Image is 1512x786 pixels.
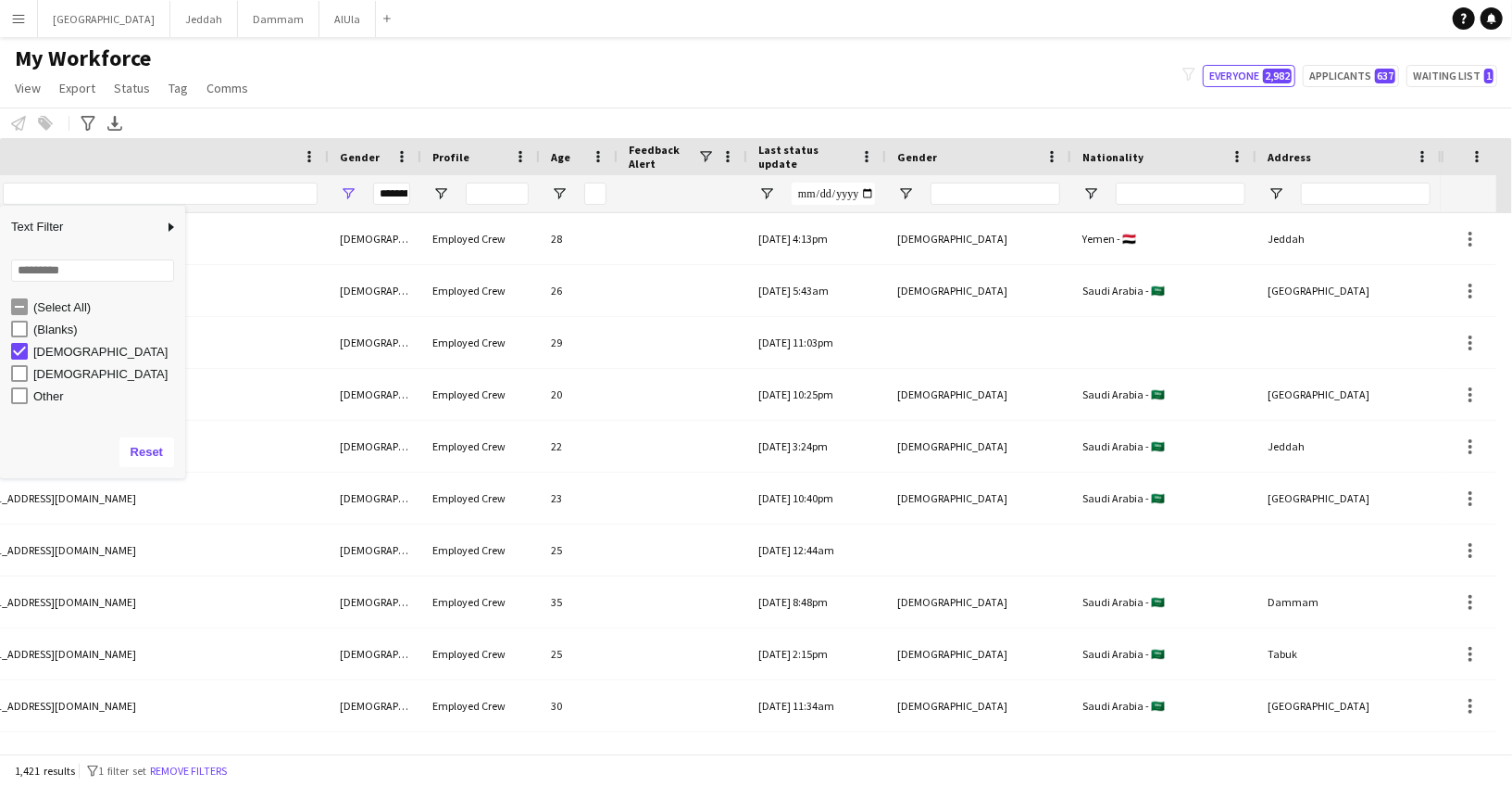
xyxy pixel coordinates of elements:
button: [GEOGRAPHIC_DATA] [38,1,170,37]
div: (Select All) [33,300,180,314]
span: Gender [897,150,937,164]
div: [DATE] 10:25pm [747,369,886,420]
span: [DEMOGRAPHIC_DATA] [897,595,1007,609]
div: [DEMOGRAPHIC_DATA] [329,213,421,264]
button: Remove filters [146,761,231,781]
div: Employed Crew [421,265,540,316]
button: Open Filter Menu [432,185,449,202]
span: Export [59,80,95,96]
div: Employed Crew [421,680,540,731]
input: Gender Filter Input [931,183,1060,205]
span: [DEMOGRAPHIC_DATA] [897,387,1007,401]
button: Open Filter Menu [758,185,775,202]
div: [DEMOGRAPHIC_DATA] [329,525,421,576]
span: 2,982 [1263,69,1292,83]
span: [DEMOGRAPHIC_DATA] [897,284,1007,298]
div: 35 [540,577,618,628]
div: [DEMOGRAPHIC_DATA] [329,680,421,731]
div: [DEMOGRAPHIC_DATA] [329,628,421,679]
span: Gender [340,150,380,164]
button: AlUla [319,1,376,37]
a: Tag [161,76,195,100]
a: Status [106,76,157,100]
span: [GEOGRAPHIC_DATA] [1268,387,1369,401]
span: Status [114,80,150,96]
span: Saudi Arabia - 🇸🇦 [1082,491,1165,505]
input: Address Filter Input [1301,183,1431,205]
div: [DATE] 4:03pm [747,732,886,783]
button: Everyone2,982 [1203,65,1295,87]
div: Employed Crew [421,473,540,524]
div: Employed Crew [421,577,540,628]
span: Tabuk [1268,647,1297,661]
button: Dammam [238,1,319,37]
a: Export [52,76,103,100]
span: Jeddah [1268,232,1305,246]
div: Employed Crew [421,213,540,264]
div: 25 [540,628,618,679]
span: [GEOGRAPHIC_DATA] [1268,284,1369,298]
button: Open Filter Menu [1268,185,1284,202]
div: Employed Crew [421,421,540,472]
input: Email Filter Input [3,183,318,205]
span: [GEOGRAPHIC_DATA] [1268,491,1369,505]
span: Last status update [758,143,853,171]
div: Employed Crew [421,628,540,679]
button: Open Filter Menu [1082,185,1099,202]
div: 25 [540,525,618,576]
div: 20 [540,369,618,420]
div: [DEMOGRAPHIC_DATA] [329,732,421,783]
div: Employed Crew [421,317,540,368]
span: Saudi Arabia - 🇸🇦 [1082,387,1165,401]
div: [DEMOGRAPHIC_DATA] [329,421,421,472]
span: Saudi Arabia - 🇸🇦 [1082,439,1165,453]
div: 29 [540,317,618,368]
div: 30 [540,680,618,731]
div: [DEMOGRAPHIC_DATA] [329,317,421,368]
span: Saudi Arabia - 🇸🇦 [1082,647,1165,661]
div: 22 [540,732,618,783]
div: [DATE] 5:43am [747,265,886,316]
button: Waiting list1 [1406,65,1497,87]
span: Jeddah [1268,439,1305,453]
input: Nationality Filter Input [1116,183,1245,205]
span: Age [551,150,570,164]
div: 22 [540,421,618,472]
span: [DEMOGRAPHIC_DATA] [897,647,1007,661]
span: [DEMOGRAPHIC_DATA] [897,491,1007,505]
div: 23 [540,473,618,524]
div: [DEMOGRAPHIC_DATA] [329,369,421,420]
div: Employed Crew [421,369,540,420]
span: [DEMOGRAPHIC_DATA] [897,232,1007,246]
div: [DATE] 8:48pm [747,577,886,628]
div: [DEMOGRAPHIC_DATA] [329,265,421,316]
input: Age Filter Input [584,183,606,205]
span: Feedback Alert [629,143,697,171]
div: (Blanks) [33,323,180,336]
span: Tag [169,80,188,96]
button: Open Filter Menu [340,185,356,202]
div: [DATE] 2:15pm [747,628,886,679]
a: Comms [199,76,256,100]
a: View [7,76,48,100]
span: 1 [1484,69,1493,83]
div: [DATE] 12:44am [747,525,886,576]
div: 28 [540,213,618,264]
span: [GEOGRAPHIC_DATA] [1268,699,1369,713]
span: Dammam [1268,595,1318,609]
span: 1 filter set [98,764,146,778]
div: [DEMOGRAPHIC_DATA] [329,577,421,628]
div: [DATE] 11:34am [747,680,886,731]
input: Profile Filter Input [466,183,529,205]
button: Jeddah [170,1,238,37]
div: [DEMOGRAPHIC_DATA] [33,367,180,381]
div: [DATE] 11:03pm [747,317,886,368]
span: Yemen - 🇾🇪 [1082,232,1136,246]
div: [DATE] 10:40pm [747,473,886,524]
div: [DATE] 4:13pm [747,213,886,264]
button: Reset [119,437,174,467]
span: View [15,80,41,96]
div: [DEMOGRAPHIC_DATA] [329,473,421,524]
div: Employed Crew [421,525,540,576]
span: Profile [432,150,469,164]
